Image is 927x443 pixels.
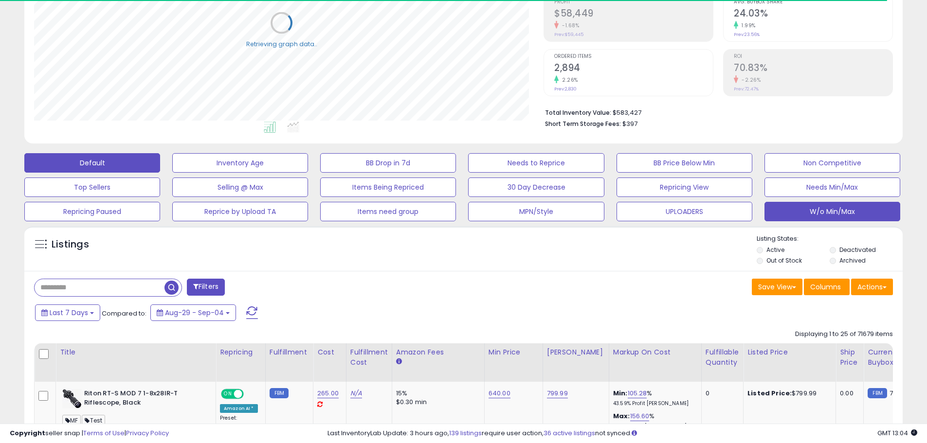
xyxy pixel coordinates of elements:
[613,389,694,407] div: %
[24,153,160,173] button: Default
[559,22,579,29] small: -1.68%
[613,389,628,398] b: Min:
[396,347,480,357] div: Amazon Fees
[220,347,261,357] div: Repricing
[747,347,832,357] div: Listed Price
[102,309,146,318] span: Compared to:
[764,153,900,173] button: Non Competitive
[222,390,234,398] span: ON
[617,202,752,221] button: UPLOADERS
[84,389,202,409] b: Riton RT-S MOD 7 1-8x28IR-T Riflescope, Black
[734,8,892,21] h2: 24.03%
[545,120,621,128] b: Short Term Storage Fees:
[165,308,224,318] span: Aug-29 - Sep-04
[545,108,611,117] b: Total Inventory Value:
[187,279,225,296] button: Filters
[795,330,893,339] div: Displaying 1 to 25 of 71679 items
[766,246,784,254] label: Active
[764,177,900,197] button: Needs Min/Max
[706,389,736,398] div: 0
[628,389,647,398] a: 105.28
[554,8,713,21] h2: $58,449
[840,389,856,398] div: 0.00
[890,389,910,398] span: 799.99
[10,429,169,438] div: seller snap | |
[35,304,100,321] button: Last 7 Days
[810,282,841,292] span: Columns
[396,357,402,366] small: Amazon Fees.
[617,153,752,173] button: BB Price Below Min
[52,238,89,251] h5: Listings
[734,86,759,92] small: Prev: 72.47%
[839,246,876,254] label: Deactivated
[350,347,388,368] div: Fulfillment Cost
[320,153,456,173] button: BB Drop in 7d
[839,256,866,265] label: Archived
[764,202,900,221] button: W/o Min/Max
[489,389,510,398] a: 640.00
[877,428,917,438] span: 2025-09-12 13:04 GMT
[246,39,317,48] div: Retrieving graph data..
[630,411,650,421] a: 156.60
[766,256,802,265] label: Out of Stock
[468,153,604,173] button: Needs to Reprice
[220,415,258,437] div: Preset:
[545,106,886,118] li: $583,427
[150,304,236,321] button: Aug-29 - Sep-04
[734,54,892,59] span: ROI
[396,389,477,398] div: 15%
[24,177,160,197] button: Top Sellers
[868,347,918,368] div: Current Buybox Price
[220,404,258,413] div: Amazon AI *
[468,202,604,221] button: MPN/Style
[738,22,756,29] small: 1.99%
[613,400,694,407] p: 43.59% Profit [PERSON_NAME]
[734,32,760,37] small: Prev: 23.56%
[868,388,887,398] small: FBM
[547,389,568,398] a: 799.99
[617,177,752,197] button: Repricing View
[350,389,362,398] a: N/A
[544,428,595,438] a: 36 active listings
[50,308,88,318] span: Last 7 Days
[622,119,637,128] span: $397
[468,177,604,197] button: 30 Day Decrease
[747,389,792,398] b: Listed Price:
[613,347,697,357] div: Markup on Cost
[24,202,160,221] button: Repricing Paused
[320,177,456,197] button: Items Being Repriced
[172,202,308,221] button: Reprice by Upload TA
[10,428,45,438] strong: Copyright
[396,398,477,407] div: $0.30 min
[242,390,258,398] span: OFF
[804,279,850,295] button: Columns
[327,429,917,438] div: Last InventoryLab Update: 3 hours ago, require user action, not synced.
[851,279,893,295] button: Actions
[449,428,482,438] a: 139 listings
[317,347,342,357] div: Cost
[706,347,739,368] div: Fulfillable Quantity
[840,347,859,368] div: Ship Price
[270,388,289,398] small: FBM
[172,177,308,197] button: Selling @ Max
[82,415,105,426] span: Test
[489,347,539,357] div: Min Price
[609,343,701,382] th: The percentage added to the cost of goods (COGS) that forms the calculator for Min & Max prices.
[62,389,82,408] img: 418hPfOYIiL._SL40_.jpg
[554,32,583,37] small: Prev: $59,445
[60,347,212,357] div: Title
[613,411,630,421] b: Max:
[738,76,761,84] small: -2.26%
[320,202,456,221] button: Items need group
[83,428,125,438] a: Terms of Use
[270,347,309,357] div: Fulfillment
[613,412,694,430] div: %
[547,347,605,357] div: [PERSON_NAME]
[554,86,577,92] small: Prev: 2,830
[757,234,903,244] p: Listing States:
[317,389,339,398] a: 265.00
[126,428,169,438] a: Privacy Policy
[554,54,713,59] span: Ordered Items
[734,62,892,75] h2: 70.83%
[752,279,802,295] button: Save View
